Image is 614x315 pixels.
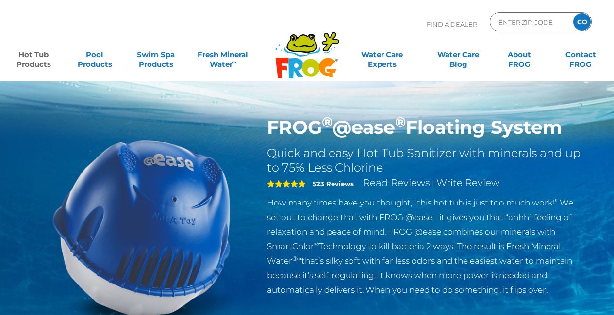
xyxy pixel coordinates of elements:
[427,12,477,36] p: Find A Dealer
[267,195,584,297] p: How many times have you thought, “this hot tub is just too much work!” We set out to change that ...
[267,180,306,188] span: 5
[314,240,319,248] sup: ®
[10,45,57,64] a: Hot TubProducts
[363,177,430,189] a: Read Reviews
[267,116,584,139] h1: FROG @ease Floating System
[344,45,421,64] a: Water CareExperts
[436,177,499,189] a: Write Review
[232,59,236,65] sup: ∞
[270,19,345,79] img: Frog Products Logo
[322,113,332,130] sup: ®
[292,255,301,262] sup: ®∞
[573,13,591,31] input: GO
[496,45,543,64] a: AboutFROG
[193,45,253,64] a: Fresh MineralWater∞
[267,146,584,175] h2: Quick and easy Hot Tub Sanitizer with minerals and up to 75% Less Chlorine
[313,180,354,188] strong: 523 Reviews
[132,45,180,64] a: Swim SpaProducts
[557,45,604,64] a: ContactFROG
[71,45,118,64] a: PoolProducts
[395,113,406,130] sup: ®
[432,179,434,188] span: |
[434,45,482,64] a: Water CareBlog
